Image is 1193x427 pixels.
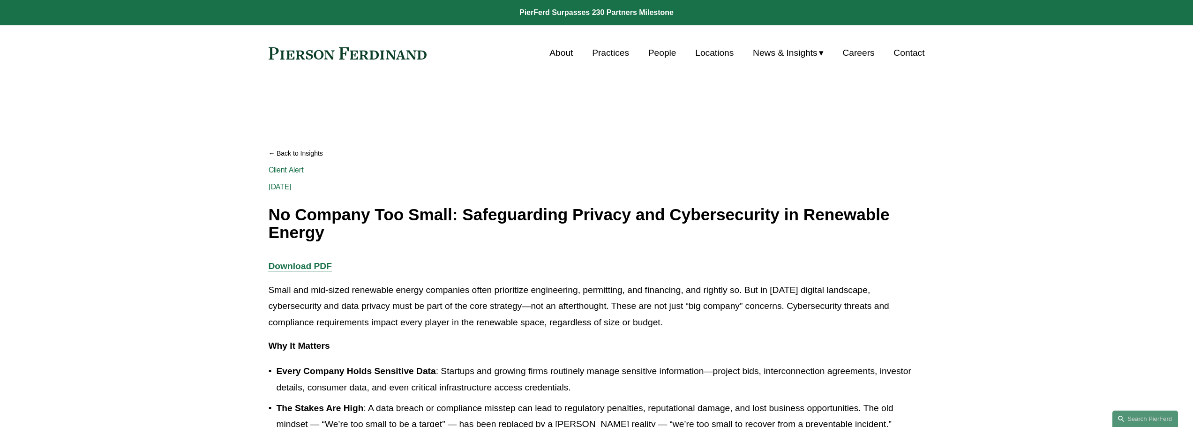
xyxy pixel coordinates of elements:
[269,182,292,191] span: [DATE]
[1112,411,1178,427] a: Search this site
[277,366,436,376] strong: Every Company Holds Sensitive Data
[893,44,924,62] a: Contact
[648,44,676,62] a: People
[269,261,332,271] a: Download PDF
[277,363,925,396] p: : Startups and growing firms routinely manage sensitive information—project bids, interconnection...
[695,44,734,62] a: Locations
[269,341,330,351] strong: Why It Matters
[842,44,874,62] a: Careers
[277,403,364,413] strong: The Stakes Are High
[753,44,824,62] a: folder dropdown
[549,44,573,62] a: About
[269,206,925,242] h1: No Company Too Small: Safeguarding Privacy and Cybersecurity in Renewable Energy
[269,145,925,162] a: Back to Insights
[753,45,818,61] span: News & Insights
[269,282,925,331] p: Small and mid-sized renewable energy companies often prioritize engineering, permitting, and fina...
[269,165,304,174] a: Client Alert
[592,44,629,62] a: Practices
